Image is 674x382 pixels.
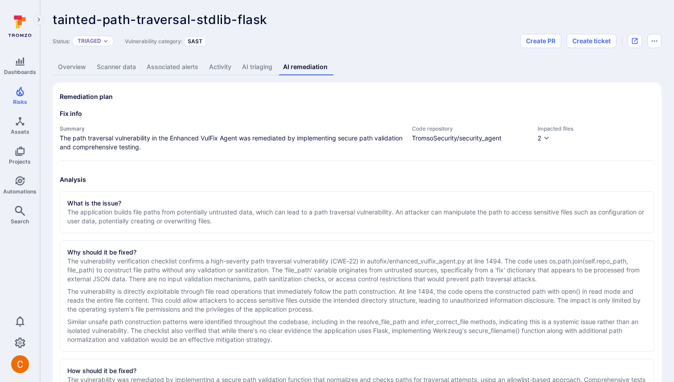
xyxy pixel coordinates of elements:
[60,175,654,184] h3: Analysis
[67,248,136,257] h2: Why should it be fixed?
[13,99,27,105] span: Risks
[11,128,29,135] span: Assets
[538,134,550,143] button: 2
[91,59,141,75] a: Scanner data
[4,69,36,75] span: Dashboards
[538,125,654,132] span: Impacted files
[67,208,647,226] p: The application builds file paths from potentially untrusted data, which can lead to a path trave...
[278,59,333,75] a: AI remediation
[53,38,70,45] span: Status:
[53,12,267,27] span: tainted-path-traversal-stdlib-flask
[53,59,91,75] a: Overview
[67,287,647,314] p: The vulnerability is directly exploitable through file read operations that immediately follow th...
[567,34,616,48] button: Create ticket
[67,257,647,283] p: The vulnerability verification checklist confirms a high-severity path traversal vulnerability (C...
[11,218,29,225] span: Search
[60,134,403,152] span: The path traversal vulnerability in the Enhanced VulFix Agent was remediated by implementing secu...
[9,158,31,165] span: Projects
[103,38,108,44] button: Expand dropdown
[647,34,662,48] button: Options menu
[78,37,101,45] button: Triaged
[11,355,29,373] img: ACg8ocJuq_DPPTkXyD9OlTnVLvDrpObecjcADscmEHLMiTyEnTELew=s96-c
[184,36,206,46] div: SAST
[237,59,278,75] a: AI triaging
[60,125,403,132] h4: Summary
[125,38,182,45] span: Vulnerability category:
[3,188,37,195] span: Automations
[67,199,121,208] h2: What is the issue?
[60,92,113,101] h2: Remediation plan
[60,109,654,118] h3: Fix info
[628,34,642,48] div: Open original issue
[67,366,136,375] h2: How should it be fixed?
[538,134,541,143] div: 2
[33,14,44,25] button: Expand navigation menu
[11,355,29,373] div: Camilo Rivera
[36,16,42,24] i: Expand navigation menu
[204,59,237,75] a: Activity
[141,59,204,75] a: Associated alerts
[67,317,647,344] p: Similar unsafe path construction patterns were identified throughout the codebase, including in t...
[412,125,529,132] span: Code repository
[520,34,561,48] button: Create PR
[412,134,529,143] span: TromsoSecurity/security_agent
[53,59,662,75] div: Vulnerability tabs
